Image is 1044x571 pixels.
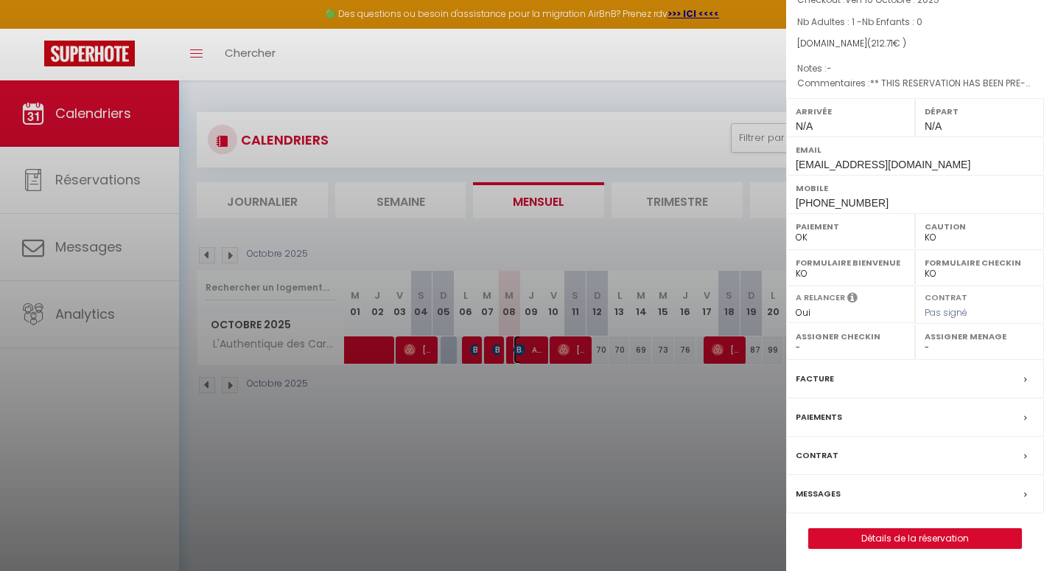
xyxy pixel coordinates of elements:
[925,219,1034,234] label: Caution
[871,37,893,49] span: 212.71
[796,291,845,304] label: A relancer
[925,306,967,319] span: Pas signé
[925,291,967,301] label: Contrat
[796,219,905,234] label: Paiement
[797,37,1033,51] div: [DOMAIN_NAME]
[809,529,1021,548] a: Détails de la réservation
[796,486,841,502] label: Messages
[796,159,970,170] span: [EMAIL_ADDRESS][DOMAIN_NAME]
[847,291,858,308] i: Sélectionner OUI si vous souhaiter envoyer les séquences de messages post-checkout
[827,62,832,75] span: -
[925,255,1034,270] label: Formulaire Checkin
[796,104,905,119] label: Arrivée
[867,37,906,49] span: ( € )
[808,528,1022,549] button: Détails de la réservation
[796,409,842,425] label: Paiements
[796,142,1034,157] label: Email
[796,120,813,132] span: N/A
[797,15,922,28] span: Nb Adultes : 1 -
[796,255,905,270] label: Formulaire Bienvenue
[796,371,834,387] label: Facture
[925,104,1034,119] label: Départ
[796,181,1034,195] label: Mobile
[796,329,905,344] label: Assigner Checkin
[925,329,1034,344] label: Assigner Menage
[797,76,1033,91] p: Commentaires :
[796,448,838,463] label: Contrat
[796,197,889,209] span: [PHONE_NUMBER]
[925,120,942,132] span: N/A
[797,61,1033,76] p: Notes :
[862,15,922,28] span: Nb Enfants : 0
